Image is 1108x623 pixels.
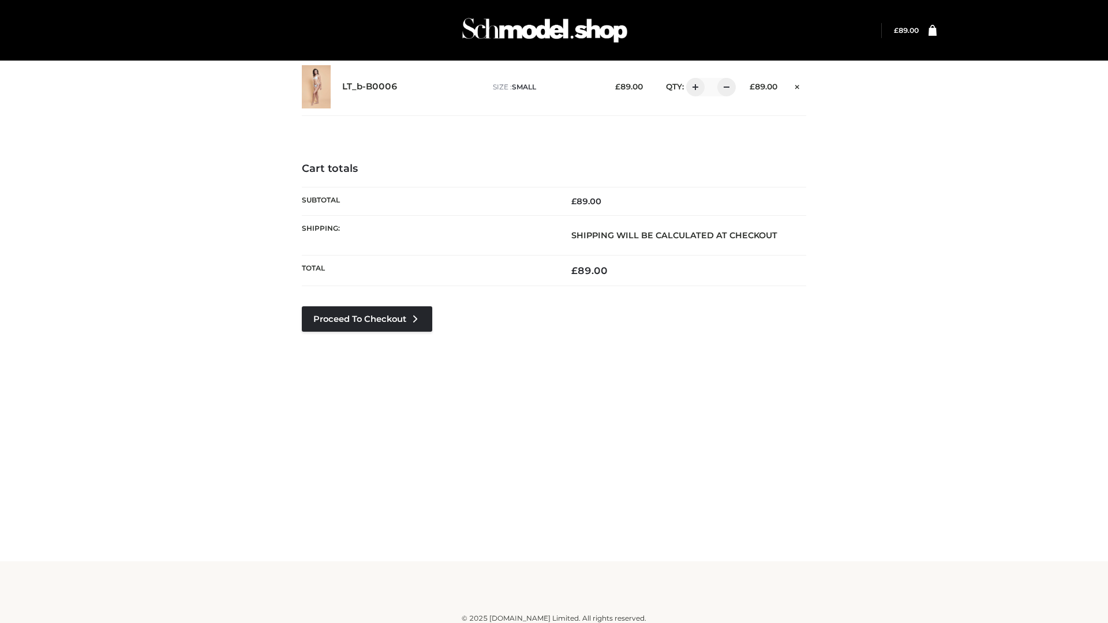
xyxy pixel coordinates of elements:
[302,163,806,175] h4: Cart totals
[512,82,536,91] span: SMALL
[789,78,806,93] a: Remove this item
[571,230,777,241] strong: Shipping will be calculated at checkout
[571,196,601,207] bdi: 89.00
[302,215,554,255] th: Shipping:
[654,78,732,96] div: QTY:
[493,82,597,92] p: size :
[615,82,643,91] bdi: 89.00
[750,82,777,91] bdi: 89.00
[894,26,919,35] a: £89.00
[571,265,608,276] bdi: 89.00
[302,187,554,215] th: Subtotal
[302,306,432,332] a: Proceed to Checkout
[894,26,899,35] span: £
[342,81,398,92] a: LT_b-B0006
[894,26,919,35] bdi: 89.00
[571,265,578,276] span: £
[750,82,755,91] span: £
[302,256,554,286] th: Total
[302,65,331,108] img: LT_b-B0006 - SMALL
[571,196,577,207] span: £
[615,82,620,91] span: £
[458,7,631,53] img: Schmodel Admin 964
